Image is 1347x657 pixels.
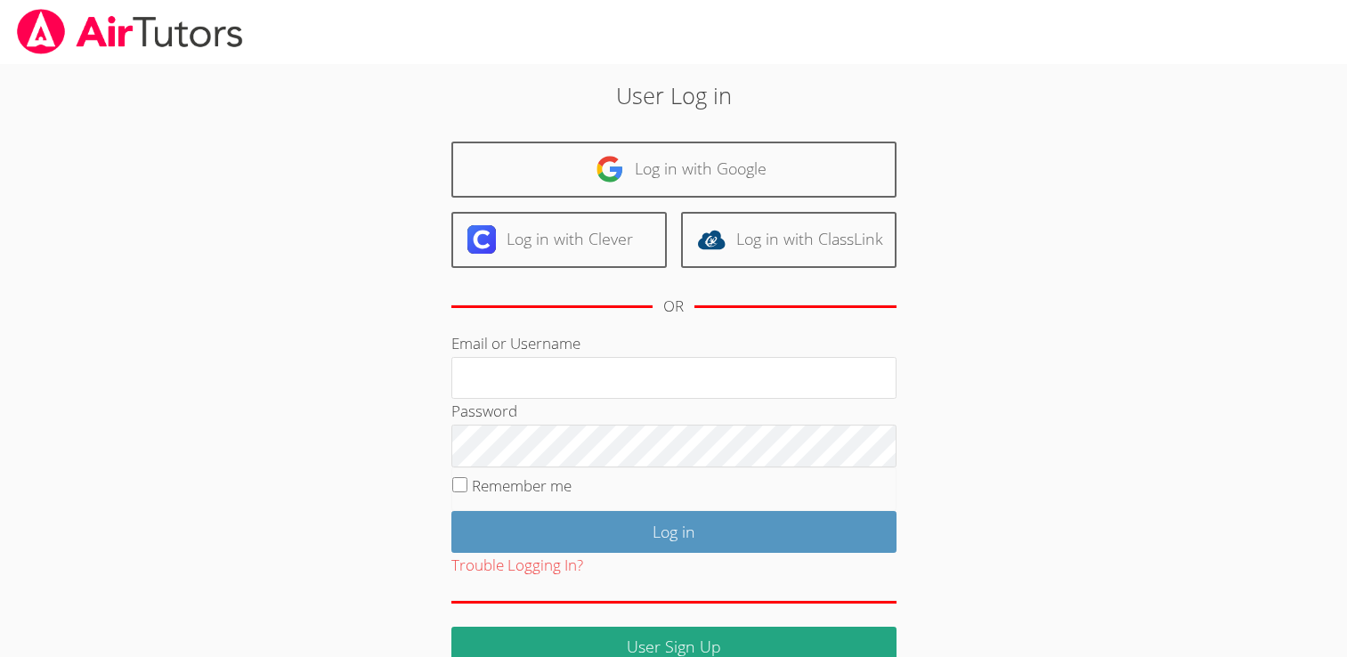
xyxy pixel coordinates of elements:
[681,212,897,268] a: Log in with ClassLink
[451,511,897,553] input: Log in
[310,78,1037,112] h2: User Log in
[451,553,583,579] button: Trouble Logging In?
[663,294,684,320] div: OR
[472,475,572,496] label: Remember me
[697,225,726,254] img: classlink-logo-d6bb404cc1216ec64c9a2012d9dc4662098be43eaf13dc465df04b49fa7ab582.svg
[15,9,245,54] img: airtutors_banner-c4298cdbf04f3fff15de1276eac7730deb9818008684d7c2e4769d2f7ddbe033.png
[451,333,580,353] label: Email or Username
[451,401,517,421] label: Password
[451,142,897,198] a: Log in with Google
[467,225,496,254] img: clever-logo-6eab21bc6e7a338710f1a6ff85c0baf02591cd810cc4098c63d3a4b26e2feb20.svg
[451,212,667,268] a: Log in with Clever
[596,155,624,183] img: google-logo-50288ca7cdecda66e5e0955fdab243c47b7ad437acaf1139b6f446037453330a.svg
